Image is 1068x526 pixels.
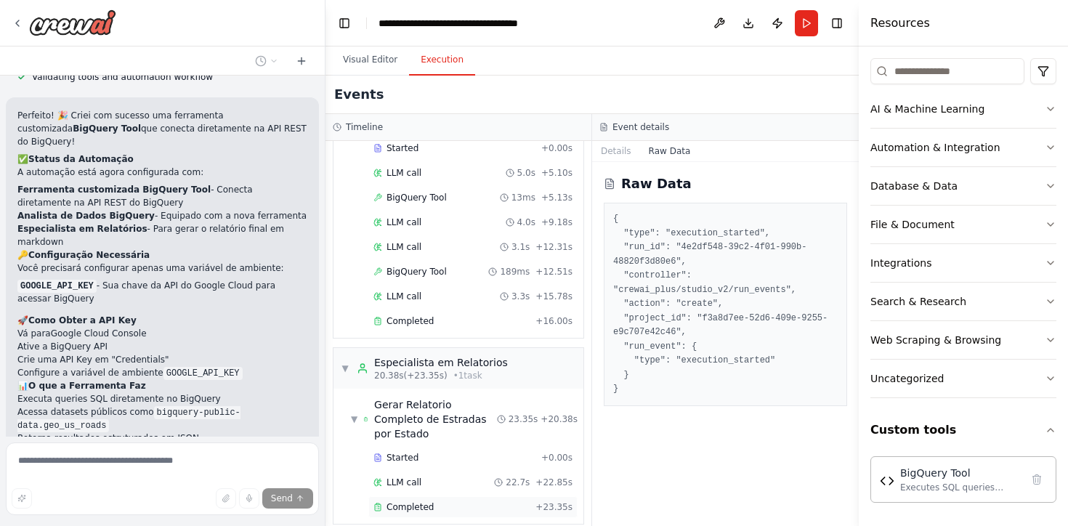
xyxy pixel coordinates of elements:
[621,174,692,194] h2: Raw Data
[17,185,211,195] strong: Ferramenta customizada BigQuery Tool
[535,477,573,488] span: + 22.85s
[541,142,573,154] span: + 0.00s
[28,315,137,325] strong: Como Obter a API Key
[870,217,955,232] div: File & Document
[341,363,349,374] span: ▼
[870,15,930,32] h4: Resources
[290,52,313,70] button: Start a new chat
[541,167,573,179] span: + 5.10s
[374,397,497,441] span: Gerar Relatorio Completo de Estradas por Estado
[870,167,1056,205] button: Database & Data
[870,256,931,270] div: Integrations
[374,370,448,381] span: 20.38s (+23.35s)
[374,355,508,370] div: Especialista em Relatorios
[17,183,307,209] li: - Conecta diretamente na API REST do BigQuery
[387,241,421,253] span: LLM call
[51,328,147,339] a: Google Cloud Console
[262,488,313,509] button: Send
[387,192,447,203] span: BigQuery Tool
[880,474,894,488] img: BigQuery Tool
[535,501,573,513] span: + 23.35s
[409,45,475,76] button: Execution
[541,452,573,464] span: + 0.00s
[870,140,1000,155] div: Automation & Integration
[331,45,409,76] button: Visual Editor
[387,501,434,513] span: Completed
[517,167,535,179] span: 5.0s
[17,262,307,275] p: Você precisará configurar apenas uma variável de ambiente:
[17,392,307,405] li: Executa queries SQL diretamente no BigQuery
[17,379,307,392] h2: 📊
[506,477,530,488] span: 22.7s
[900,466,1021,480] div: BigQuery Tool
[12,488,32,509] button: Improve this prompt
[17,366,307,379] li: Configure a variável de ambiente
[351,413,357,425] span: ▼
[827,13,847,33] button: Hide right sidebar
[334,13,355,33] button: Hide left sidebar
[387,217,421,228] span: LLM call
[870,321,1056,359] button: Web Scraping & Browsing
[592,141,640,161] button: Details
[17,224,147,234] strong: Especialista em Relatórios
[239,488,259,509] button: Click to speak your automation idea
[32,71,213,83] span: Validating tools and automation workflow
[346,121,383,133] h3: Timeline
[17,432,307,445] li: Retorna resultados estruturados em JSON
[541,217,573,228] span: + 9.18s
[334,84,384,105] h2: Events
[17,406,240,432] code: bigquery-public-data.geo_us_roads
[28,250,150,260] strong: Configuração Necessária
[17,340,307,353] li: Ative a BigQuery API
[870,294,966,309] div: Search & Research
[535,266,573,278] span: + 12.51s
[17,109,307,148] p: Perfeito! 🎉 Criei com sucesso uma ferramenta customizada que conecta diretamente na API REST do B...
[453,370,482,381] span: • 1 task
[535,241,573,253] span: + 12.31s
[28,154,134,164] strong: Status da Automação
[271,493,293,504] span: Send
[870,410,1056,450] button: Custom tools
[17,280,97,293] code: GOOGLE_API_KEY
[870,244,1056,282] button: Integrations
[517,217,535,228] span: 4.0s
[249,52,284,70] button: Switch to previous chat
[870,90,1056,128] button: AI & Machine Learning
[387,477,421,488] span: LLM call
[17,166,307,179] p: A automação está agora configurada com:
[613,212,838,397] pre: { "type": "execution_started", "run_id": "4e2df548-39c2-4f01-990b-48820f3d80e6", "controller": "c...
[17,209,307,222] li: - Equipado com a nova ferramenta
[870,333,1001,347] div: Web Scraping & Browsing
[535,315,573,327] span: + 16.00s
[17,405,307,432] li: Acessa datasets públicos como
[870,179,958,193] div: Database & Data
[17,353,307,366] li: Crie uma API Key em "Credentials"
[216,488,236,509] button: Upload files
[870,360,1056,397] button: Uncategorized
[870,52,1056,410] div: Tools
[535,291,573,302] span: + 15.78s
[870,283,1056,320] button: Search & Research
[163,367,243,380] code: GOOGLE_API_KEY
[387,142,418,154] span: Started
[387,452,418,464] span: Started
[511,241,530,253] span: 3.1s
[511,192,535,203] span: 13ms
[640,141,700,161] button: Raw Data
[29,9,116,36] img: Logo
[387,291,421,302] span: LLM call
[612,121,669,133] h3: Event details
[387,315,434,327] span: Completed
[17,327,307,340] li: Vá para
[387,266,447,278] span: BigQuery Tool
[17,153,307,166] h2: ✅
[541,413,578,425] span: + 20.38s
[870,206,1056,243] button: File & Document
[509,413,538,425] span: 23.35s
[17,211,155,221] strong: Analista de Dados BigQuery
[17,314,307,327] h2: 🚀
[28,381,146,391] strong: O que a Ferramenta Faz
[1027,469,1047,490] button: Delete tool
[17,222,307,248] li: - Para gerar o relatório final em markdown
[870,129,1056,166] button: Automation & Integration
